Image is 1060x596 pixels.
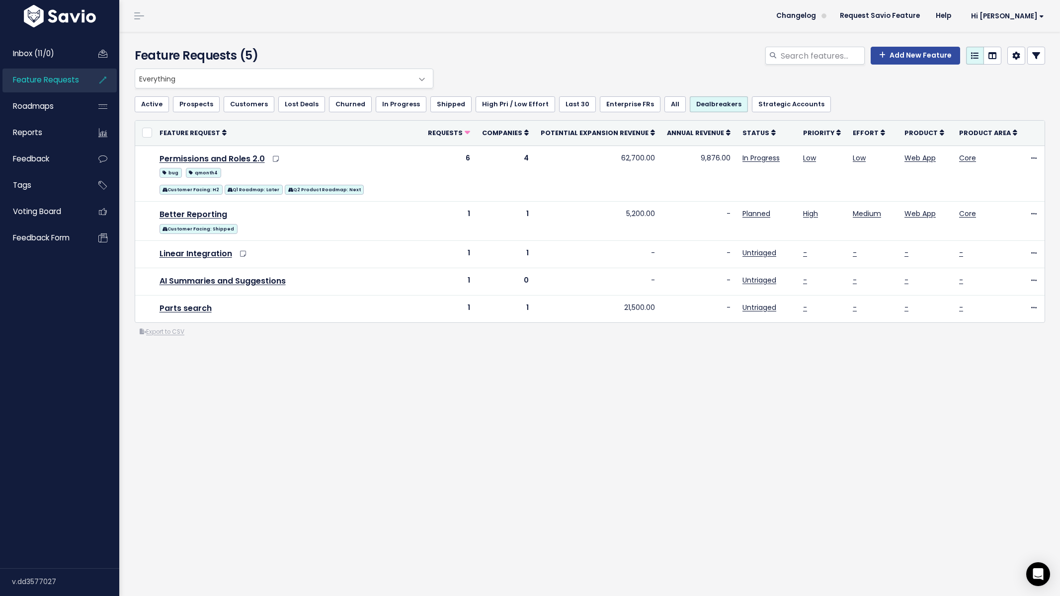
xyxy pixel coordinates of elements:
a: Low [803,153,816,163]
a: Last 30 [559,96,596,112]
span: Roadmaps [13,101,54,111]
a: - [803,302,807,312]
a: Prospects [173,96,220,112]
a: Annual Revenue [667,128,731,138]
span: Feature Requests [13,74,79,85]
span: Everything [135,69,433,88]
a: Q2 Product Roadmap: Next [285,183,364,195]
a: Customer Facing: Shipped [160,222,238,234]
span: Changelog [776,12,816,19]
a: Feedback [2,148,82,170]
a: Companies [482,128,529,138]
a: Feature Request [160,128,227,138]
a: Q1 Roadmap: Later [225,183,283,195]
a: Effort [853,128,885,138]
span: Feedback [13,153,49,164]
span: bug [160,168,182,178]
a: Permissions and Roles 2.0 [160,153,265,164]
td: 62,700.00 [535,146,661,201]
a: Feedback form [2,226,82,249]
td: 4 [476,146,535,201]
a: - [959,275,963,285]
a: - [853,248,857,258]
a: - [853,302,857,312]
a: Medium [853,209,881,219]
span: Effort [853,129,879,137]
a: AI Summaries and Suggestions [160,275,286,287]
span: Customer Facing: H2 [160,185,223,195]
td: 9,876.00 [661,146,736,201]
a: Feature Requests [2,69,82,91]
a: Roadmaps [2,95,82,118]
span: Q1 Roadmap: Later [225,185,283,195]
td: - [661,296,736,323]
span: Potential Expansion Revenue [541,129,649,137]
a: Product Area [959,128,1017,138]
h4: Feature Requests (5) [135,47,428,65]
a: Better Reporting [160,209,227,220]
td: 1 [422,240,476,268]
td: - [661,268,736,295]
a: - [904,302,908,312]
span: Feedback form [13,232,70,243]
a: qmonth4 [186,166,221,178]
a: Help [928,8,959,23]
a: Export to CSV [140,328,184,336]
a: Lost Deals [278,96,325,112]
td: 21,500.00 [535,296,661,323]
a: Enterprise FRs [600,96,660,112]
img: logo-white.9d6f32f41409.svg [21,5,98,27]
a: Request Savio Feature [832,8,928,23]
a: All [664,96,686,112]
td: 1 [422,268,476,295]
a: In Progress [376,96,426,112]
div: v.dd3577027 [12,569,119,595]
span: Product [904,129,938,137]
a: Low [853,153,866,163]
td: 1 [476,240,535,268]
a: - [803,275,807,285]
a: Status [742,128,776,138]
a: Active [135,96,169,112]
a: - [959,302,963,312]
a: - [853,275,857,285]
a: Priority [803,128,841,138]
a: Dealbreakers [690,96,748,112]
a: - [904,275,908,285]
a: Customers [224,96,274,112]
a: Reports [2,121,82,144]
a: High [803,209,818,219]
td: - [535,240,661,268]
span: Inbox (11/0) [13,48,54,59]
a: Untriaged [742,248,776,258]
a: Add New Feature [871,47,960,65]
a: - [959,248,963,258]
a: Product [904,128,944,138]
span: qmonth4 [186,168,221,178]
a: High Pri / Low Effort [476,96,555,112]
ul: Filter feature requests [135,96,1045,112]
a: Planned [742,209,770,219]
a: Tags [2,174,82,197]
a: Web App [904,209,936,219]
td: 0 [476,268,535,295]
td: 1 [476,296,535,323]
span: Everything [135,69,413,88]
td: 6 [422,146,476,201]
a: Core [959,153,976,163]
span: Customer Facing: Shipped [160,224,238,234]
a: bug [160,166,182,178]
td: 1 [422,201,476,240]
a: Shipped [430,96,472,112]
td: 1 [422,296,476,323]
a: Hi [PERSON_NAME] [959,8,1052,24]
span: Tags [13,180,31,190]
span: Voting Board [13,206,61,217]
a: Customer Facing: H2 [160,183,223,195]
span: Feature Request [160,129,220,137]
a: Strategic Accounts [752,96,831,112]
a: Potential Expansion Revenue [541,128,655,138]
a: - [803,248,807,258]
span: Hi [PERSON_NAME] [971,12,1044,20]
span: Priority [803,129,834,137]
